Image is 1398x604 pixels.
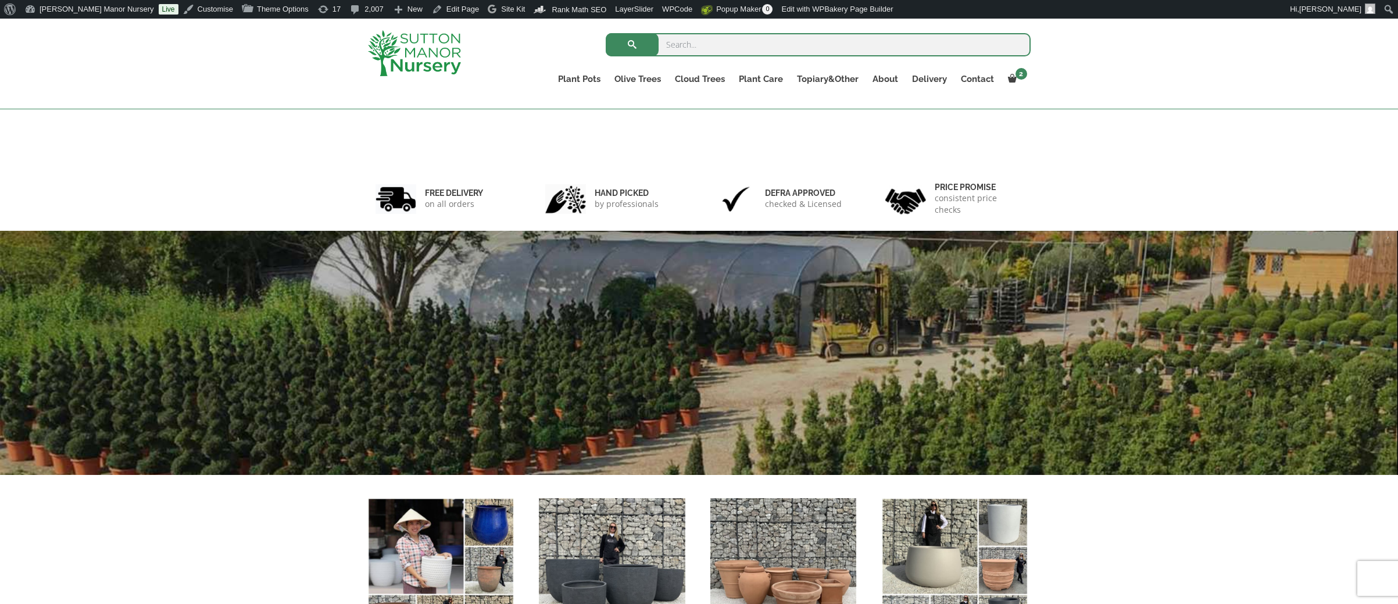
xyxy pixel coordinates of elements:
[885,181,926,217] img: 4.jpg
[266,410,1106,481] h1: FREE UK DELIVERY UK’S LEADING SUPPLIERS OF TREES & POTS
[607,71,668,87] a: Olive Trees
[1001,71,1031,87] a: 2
[551,71,607,87] a: Plant Pots
[595,198,659,210] p: by professionals
[1299,5,1361,13] span: [PERSON_NAME]
[376,184,416,214] img: 1.jpg
[668,71,732,87] a: Cloud Trees
[1016,68,1027,80] span: 2
[425,188,483,198] h6: FREE DELIVERY
[935,182,1023,192] h6: Price promise
[905,71,954,87] a: Delivery
[716,184,756,214] img: 3.jpg
[159,4,178,15] a: Live
[368,30,461,76] img: logo
[595,188,659,198] h6: hand picked
[954,71,1001,87] a: Contact
[606,33,1031,56] input: Search...
[866,71,905,87] a: About
[425,198,483,210] p: on all orders
[552,5,606,14] span: Rank Math SEO
[765,188,842,198] h6: Defra approved
[765,198,842,210] p: checked & Licensed
[935,192,1023,216] p: consistent price checks
[762,4,773,15] span: 0
[732,71,790,87] a: Plant Care
[501,5,525,13] span: Site Kit
[545,184,586,214] img: 2.jpg
[790,71,866,87] a: Topiary&Other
